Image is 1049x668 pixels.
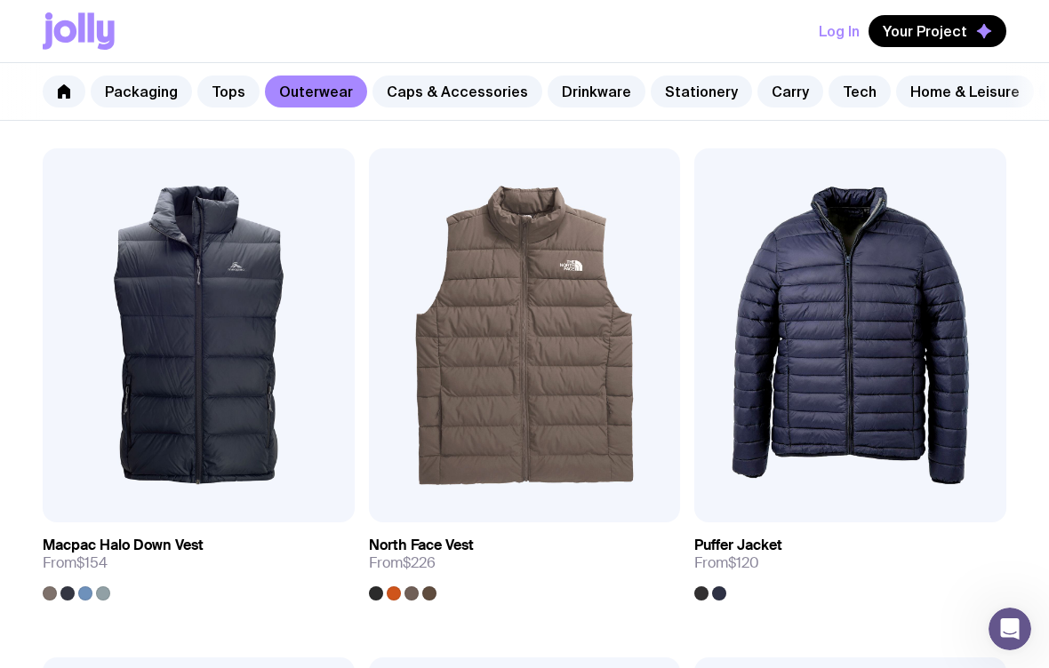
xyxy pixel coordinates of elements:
button: Messages [178,505,356,576]
span: From [694,554,759,572]
a: Packaging [91,76,192,107]
h3: North Face Vest [369,537,474,554]
div: Close [306,28,338,60]
a: Drinkware [548,76,645,107]
a: Macpac Halo Down VestFrom$154 [43,522,355,600]
span: From [43,554,108,572]
p: Hi there 👋 [36,126,320,156]
span: $226 [403,553,436,572]
div: Profile image for David [36,28,71,64]
iframe: Intercom live chat [989,608,1031,650]
a: Tops [197,76,260,107]
button: Log In [819,15,860,47]
div: Send us a messageWe'll be back online [DATE] [18,209,338,276]
span: Messages [236,549,298,561]
span: Your Project [883,22,967,40]
a: Stationery [651,76,752,107]
div: We'll be back online [DATE] [36,243,297,261]
a: Puffer JacketFrom$120 [694,522,1006,600]
a: Home & Leisure [896,76,1034,107]
button: Your Project [869,15,1006,47]
div: Send us a message [36,224,297,243]
span: $120 [728,553,759,572]
span: From [369,554,436,572]
a: North Face VestFrom$226 [369,522,681,600]
span: $154 [76,553,108,572]
a: Caps & Accessories [372,76,542,107]
h3: Macpac Halo Down Vest [43,537,204,554]
a: Outerwear [265,76,367,107]
h3: Puffer Jacket [694,537,782,554]
span: Home [68,549,108,561]
a: Carry [757,76,823,107]
p: How can we help? [36,156,320,187]
a: Tech [829,76,891,107]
